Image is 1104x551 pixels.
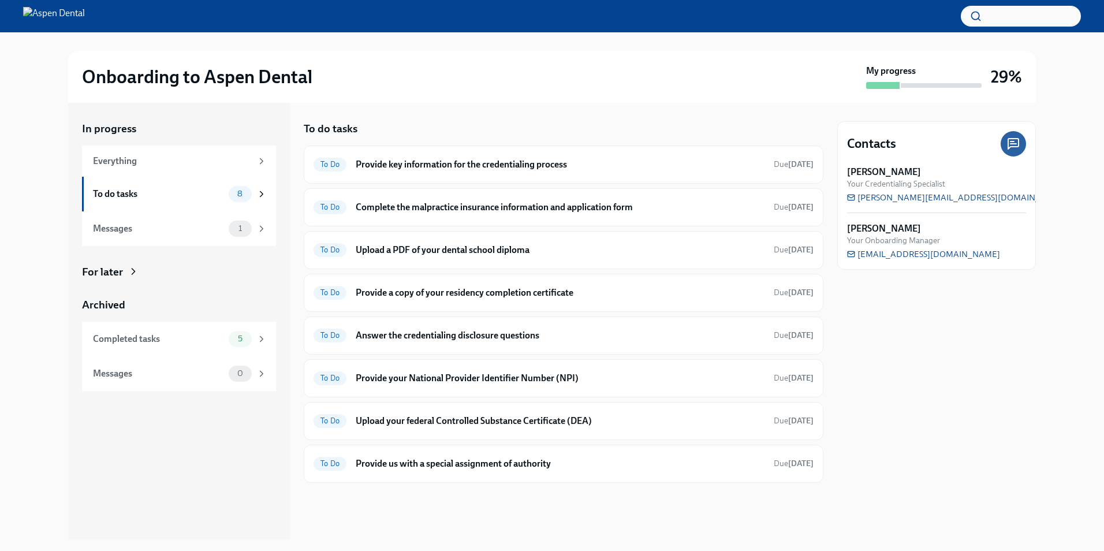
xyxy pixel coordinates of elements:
span: Your Onboarding Manager [847,235,940,246]
span: 8 [230,189,249,198]
span: To Do [314,416,346,425]
h6: Provide us with a special assignment of authority [356,457,764,470]
h6: Upload your federal Controlled Substance Certificate (DEA) [356,415,764,427]
h3: 29% [991,66,1022,87]
div: For later [82,265,123,280]
a: Messages0 [82,356,276,391]
span: 0 [230,369,250,378]
span: September 27th, 2025 10:00 [774,287,814,298]
span: Due [774,202,814,212]
span: To Do [314,160,346,169]
a: For later [82,265,276,280]
span: To Do [314,288,346,297]
span: September 27th, 2025 10:00 [774,373,814,384]
a: To do tasks8 [82,177,276,211]
a: [PERSON_NAME][EMAIL_ADDRESS][DOMAIN_NAME] [847,192,1068,203]
strong: [DATE] [788,330,814,340]
h5: To do tasks [304,121,357,136]
strong: [DATE] [788,459,814,468]
div: Everything [93,155,252,167]
div: Messages [93,367,224,380]
a: Messages1 [82,211,276,246]
h4: Contacts [847,135,896,152]
span: Due [774,330,814,340]
div: Messages [93,222,224,235]
strong: [DATE] [788,373,814,383]
strong: My progress [866,65,916,77]
strong: [PERSON_NAME] [847,222,921,235]
span: To Do [314,374,346,382]
span: Due [774,459,814,468]
h6: Upload a PDF of your dental school diploma [356,244,764,256]
span: Due [774,288,814,297]
a: Archived [82,297,276,312]
span: 5 [231,334,249,343]
h6: Complete the malpractice insurance information and application form [356,201,764,214]
a: To DoProvide your National Provider Identifier Number (NPI)Due[DATE] [314,369,814,388]
a: In progress [82,121,276,136]
span: Due [774,159,814,169]
h6: Provide your National Provider Identifier Number (NPI) [356,372,764,385]
span: Due [774,416,814,426]
span: Due [774,373,814,383]
span: September 27th, 2025 10:00 [774,415,814,426]
a: To DoUpload a PDF of your dental school diplomaDue[DATE] [314,241,814,259]
span: 1 [232,224,249,233]
div: Completed tasks [93,333,224,345]
span: To Do [314,331,346,340]
a: To DoUpload your federal Controlled Substance Certificate (DEA)Due[DATE] [314,412,814,430]
strong: [DATE] [788,416,814,426]
h2: Onboarding to Aspen Dental [82,65,312,88]
a: To DoComplete the malpractice insurance information and application formDue[DATE] [314,198,814,217]
a: To DoProvide key information for the credentialing processDue[DATE] [314,155,814,174]
div: To do tasks [93,188,224,200]
strong: [DATE] [788,245,814,255]
span: To Do [314,245,346,254]
img: Aspen Dental [23,7,85,25]
strong: [DATE] [788,159,814,169]
a: Completed tasks5 [82,322,276,356]
a: To DoProvide us with a special assignment of authorityDue[DATE] [314,455,814,473]
span: September 27th, 2025 10:00 [774,159,814,170]
span: September 27th, 2025 10:00 [774,202,814,213]
span: Due [774,245,814,255]
span: To Do [314,203,346,211]
h6: Provide a copy of your residency completion certificate [356,286,764,299]
strong: [PERSON_NAME] [847,166,921,178]
h6: Answer the credentialing disclosure questions [356,329,764,342]
strong: [DATE] [788,202,814,212]
span: September 27th, 2025 10:00 [774,458,814,469]
strong: [DATE] [788,288,814,297]
a: [EMAIL_ADDRESS][DOMAIN_NAME] [847,248,1000,260]
span: September 27th, 2025 10:00 [774,330,814,341]
a: To DoProvide a copy of your residency completion certificateDue[DATE] [314,284,814,302]
span: September 27th, 2025 10:00 [774,244,814,255]
span: To Do [314,459,346,468]
h6: Provide key information for the credentialing process [356,158,764,171]
a: To DoAnswer the credentialing disclosure questionsDue[DATE] [314,326,814,345]
span: Your Credentialing Specialist [847,178,945,189]
a: Everything [82,146,276,177]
